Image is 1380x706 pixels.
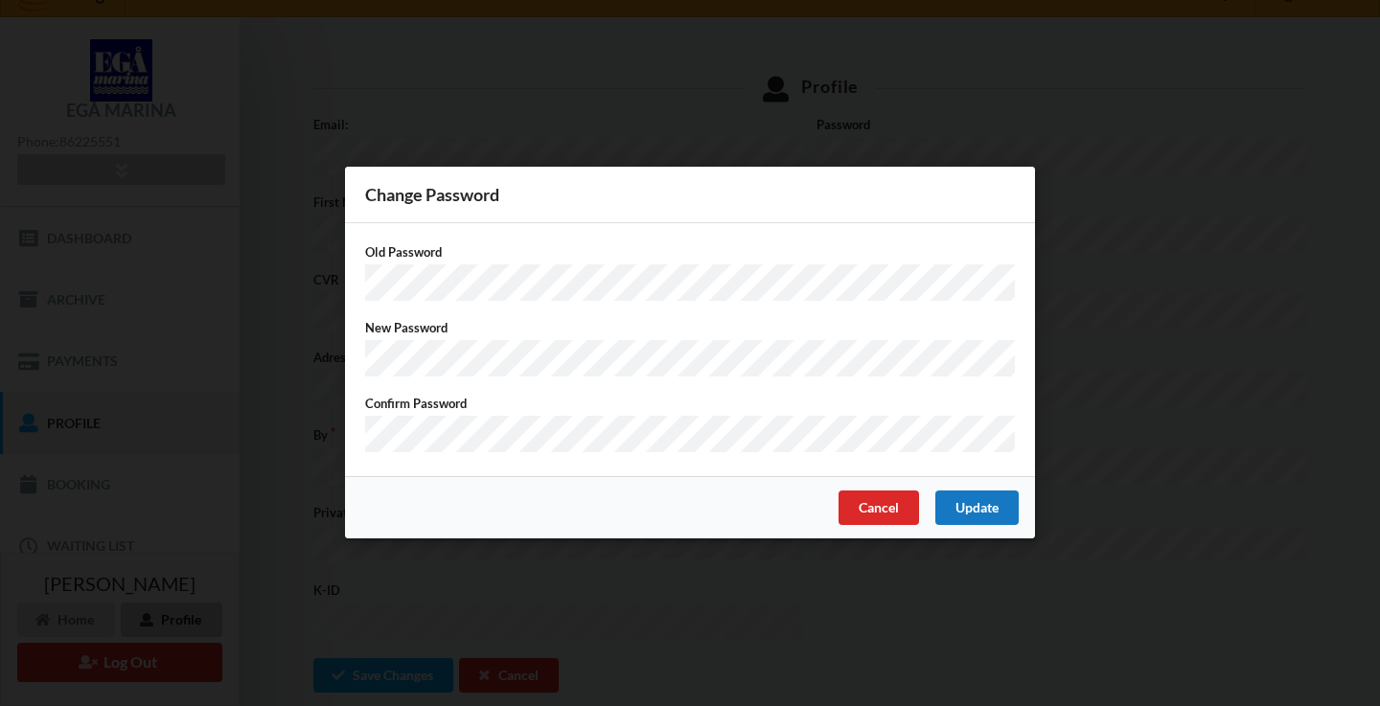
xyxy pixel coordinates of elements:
label: New Password [365,319,1015,336]
div: Cancel [839,491,919,526]
div: Change Password [345,167,1035,223]
div: Update [935,491,1019,526]
label: Old Password [365,243,1015,261]
label: Confirm Password [365,395,1015,412]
